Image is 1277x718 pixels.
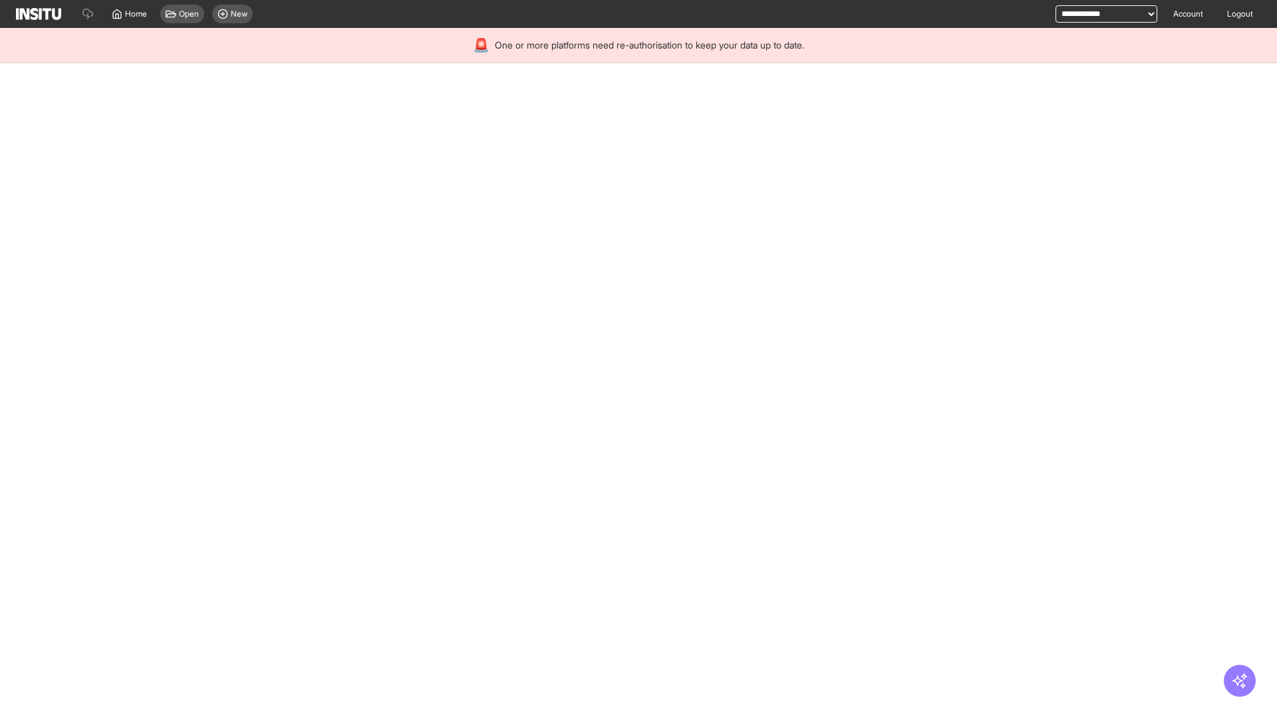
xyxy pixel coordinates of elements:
[179,9,199,19] span: Open
[231,9,247,19] span: New
[125,9,147,19] span: Home
[495,39,804,52] span: One or more platforms need re-authorisation to keep your data up to date.
[16,8,61,20] img: Logo
[473,36,490,55] div: 🚨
